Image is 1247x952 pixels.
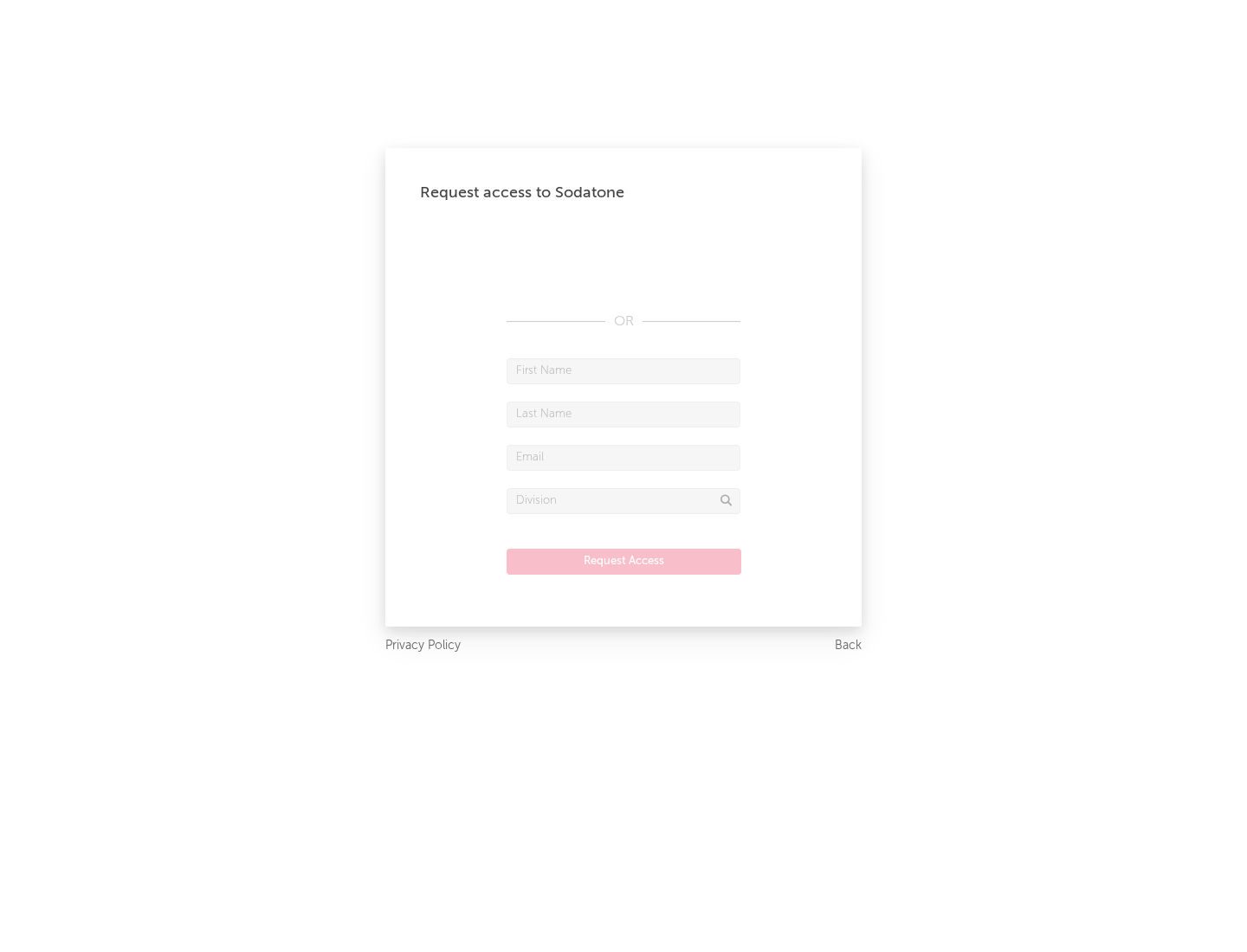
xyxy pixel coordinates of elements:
a: Privacy Policy [385,635,461,657]
div: Request access to Sodatone [420,183,827,203]
a: Back [835,635,862,657]
input: Email [507,445,740,471]
button: Request Access [507,549,741,575]
div: OR [507,312,740,332]
input: First Name [507,358,740,384]
input: Division [507,488,740,514]
input: Last Name [507,402,740,428]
